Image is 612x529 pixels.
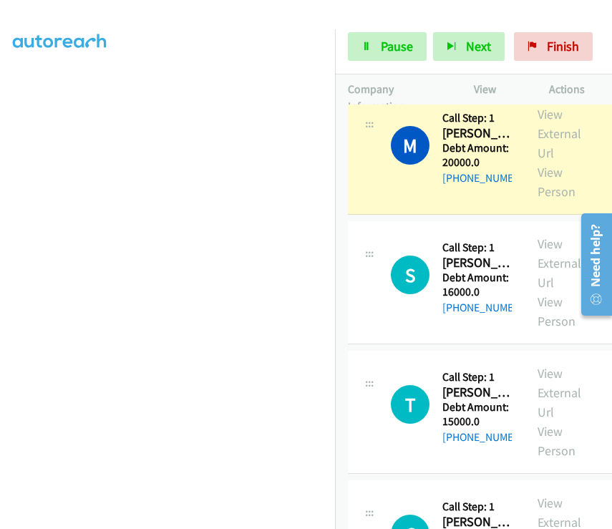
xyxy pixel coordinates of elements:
[442,301,530,314] a: [PHONE_NUMBER]
[348,32,427,61] a: Pause
[442,500,512,514] h5: Call Step: 1
[514,32,593,61] a: Finish
[538,365,581,420] a: View External Url
[538,106,581,161] a: View External Url
[442,111,512,125] h5: Call Step: 1
[538,236,581,291] a: View External Url
[547,38,579,54] span: Finish
[442,384,512,401] h2: [PERSON_NAME]
[466,38,491,54] span: Next
[549,81,599,98] p: Actions
[348,81,448,115] p: Company Information
[538,164,575,200] a: View Person
[538,293,575,329] a: View Person
[442,370,512,384] h5: Call Step: 1
[381,38,413,54] span: Pause
[442,400,512,428] h5: Debt Amount: 15000.0
[538,423,575,459] a: View Person
[391,126,429,165] h1: M
[442,171,530,185] a: [PHONE_NUMBER]
[570,208,612,321] iframe: Resource Center
[442,271,512,299] h5: Debt Amount: 16000.0
[433,32,505,61] button: Next
[442,125,512,142] h2: [PERSON_NAME]
[391,256,429,294] h1: S
[442,141,512,169] h5: Debt Amount: 20000.0
[391,385,429,424] div: The call is yet to be attempted
[442,430,530,444] a: [PHONE_NUMBER]
[391,256,429,294] div: The call is yet to be attempted
[442,241,512,255] h5: Call Step: 1
[442,255,512,271] h2: [PERSON_NAME]
[391,385,429,424] h1: T
[474,81,524,98] p: View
